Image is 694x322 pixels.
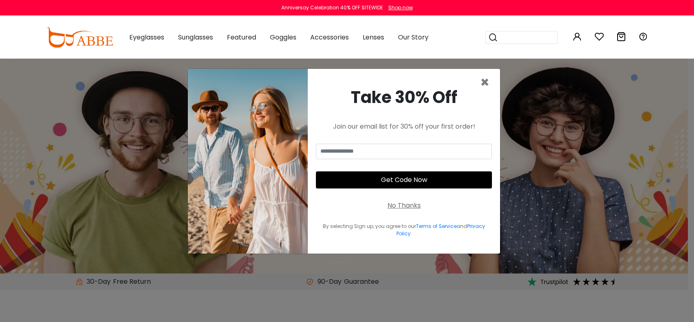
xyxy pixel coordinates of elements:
span: × [480,72,489,93]
div: Anniversay Celebration 40% OFF SITEWIDE [281,4,383,11]
span: Our Story [398,33,429,42]
div: By selecting Sign up, you agree to our and . [316,223,492,237]
img: welcome [188,69,308,254]
button: Get Code Now [316,171,492,188]
span: Accessories [310,33,349,42]
div: Shop now [388,4,413,11]
div: No Thanks [387,201,421,210]
a: Privacy Policy [396,223,485,237]
span: Goggles [270,33,296,42]
div: Join our email list for 30% off your first order! [316,122,492,131]
img: abbeglasses.com [46,27,113,48]
div: Take 30% Off [316,85,492,110]
a: Shop now [384,4,413,11]
span: Lenses [363,33,384,42]
span: Featured [227,33,256,42]
a: Terms of Service [416,223,457,230]
span: Eyeglasses [129,33,164,42]
span: Sunglasses [178,33,213,42]
button: Close [480,75,489,90]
